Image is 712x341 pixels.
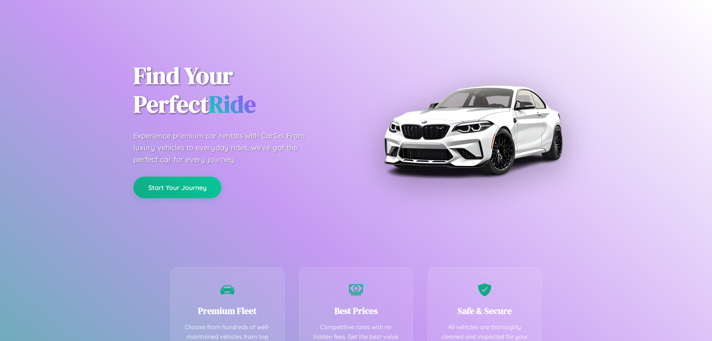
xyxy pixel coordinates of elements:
[133,130,319,165] p: Experience premium car rentals with CarGo. From luxury vehicles to everyday rides, we've got the ...
[311,305,402,317] h3: Best Prices
[380,37,566,223] img: Premium BMW car rental vehicle
[133,177,221,198] button: Start Your Journey
[133,62,345,119] h1: Find Your Perfect
[182,305,273,317] h3: Premium Fleet
[209,88,256,120] span: Ride
[439,305,530,317] h3: Safe & Secure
